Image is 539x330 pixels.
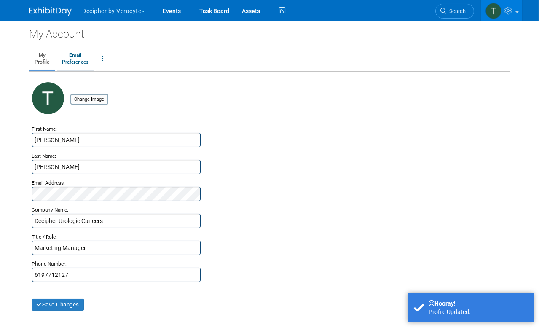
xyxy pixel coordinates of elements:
[32,82,64,114] img: T.jpg
[29,7,72,16] img: ExhibitDay
[429,299,528,308] div: Hooray!
[32,299,84,311] button: Save Changes
[32,180,65,186] small: Email Address:
[32,261,67,267] small: Phone Number:
[32,207,69,213] small: Company Name:
[29,21,510,41] div: My Account
[435,4,474,19] a: Search
[29,48,55,70] a: MyProfile
[32,153,56,159] small: Last Name:
[447,8,466,14] span: Search
[485,3,501,19] img: Tony Alvarado
[57,48,94,70] a: EmailPreferences
[32,126,57,132] small: First Name:
[32,234,57,240] small: Title / Role:
[429,308,528,316] div: Profile Updated.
